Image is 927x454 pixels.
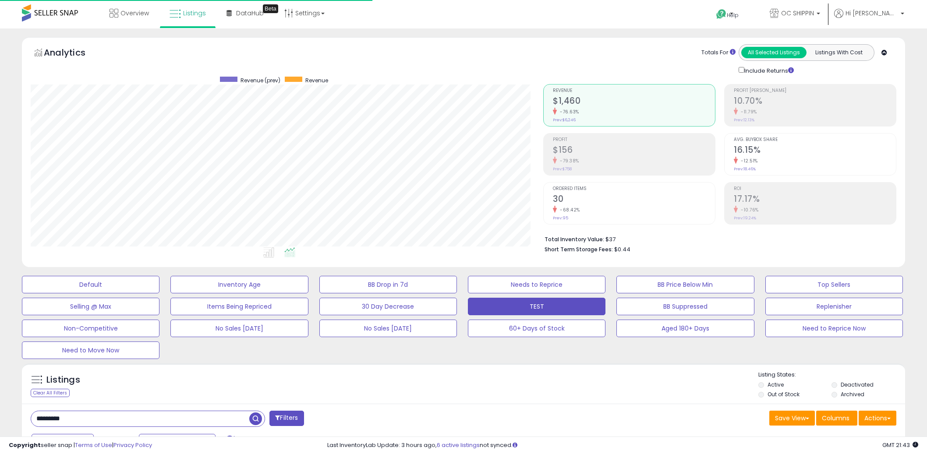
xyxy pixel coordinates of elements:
[768,381,784,388] label: Active
[709,2,756,28] a: Help
[769,411,815,426] button: Save View
[614,245,630,253] span: $0.44
[734,117,754,123] small: Prev: 12.13%
[170,298,308,315] button: Items Being Repriced
[738,207,759,213] small: -10.76%
[701,49,736,57] div: Totals For
[22,341,159,359] button: Need to Move Now
[734,88,896,93] span: Profit [PERSON_NAME]
[768,391,800,398] label: Out of Stock
[319,276,457,293] button: BB Drop in 7d
[319,320,457,337] button: No Sales [DATE]
[734,187,896,191] span: ROI
[170,320,308,337] button: No Sales [DATE]
[468,320,605,337] button: 60+ Days of Stock
[236,9,264,18] span: DataHub
[44,46,103,61] h5: Analytics
[734,96,896,108] h2: 10.70%
[468,298,605,315] button: TEST
[269,411,304,426] button: Filters
[139,434,216,449] button: Aug-07 - Sep-05
[557,158,579,164] small: -79.38%
[22,298,159,315] button: Selling @ Max
[738,158,758,164] small: -12.51%
[22,320,159,337] button: Non-Competitive
[822,414,849,422] span: Columns
[734,145,896,157] h2: 16.15%
[758,371,905,379] p: Listing States:
[553,215,568,221] small: Prev: 95
[553,166,572,172] small: Prev: $758
[781,9,814,18] span: OC SHIPPIN
[553,117,576,123] small: Prev: $6,246
[882,441,918,449] span: 2025-10-6 21:43 GMT
[765,276,903,293] button: Top Sellers
[732,65,804,75] div: Include Returns
[553,96,715,108] h2: $1,460
[120,9,149,18] span: Overview
[616,320,754,337] button: Aged 180+ Days
[557,207,580,213] small: -68.42%
[241,77,280,84] span: Revenue (prev)
[32,434,94,449] button: Last 30 Days
[806,47,871,58] button: Listings With Cost
[46,374,80,386] h5: Listings
[734,194,896,206] h2: 17.17%
[841,391,864,398] label: Archived
[113,441,152,449] a: Privacy Policy
[734,166,756,172] small: Prev: 18.46%
[716,9,727,20] i: Get Help
[553,88,715,93] span: Revenue
[741,47,807,58] button: All Selected Listings
[738,109,757,115] small: -11.79%
[557,109,579,115] small: -76.63%
[553,145,715,157] h2: $156
[22,276,159,293] button: Default
[816,411,857,426] button: Columns
[75,441,112,449] a: Terms of Use
[9,441,152,450] div: seller snap | |
[9,441,41,449] strong: Copyright
[616,276,754,293] button: BB Price Below Min
[468,276,605,293] button: Needs to Reprice
[31,389,70,397] div: Clear All Filters
[846,9,898,18] span: Hi [PERSON_NAME]
[727,11,739,19] span: Help
[170,276,308,293] button: Inventory Age
[734,137,896,142] span: Avg. Buybox Share
[553,187,715,191] span: Ordered Items
[553,137,715,142] span: Profit
[859,411,896,426] button: Actions
[545,233,890,244] li: $37
[319,298,457,315] button: 30 Day Decrease
[545,236,604,243] b: Total Inventory Value:
[734,215,756,221] small: Prev: 19.24%
[765,320,903,337] button: Need to Reprice Now
[553,194,715,206] h2: 30
[616,298,754,315] button: BB Suppressed
[305,77,328,84] span: Revenue
[263,4,278,13] div: Tooltip anchor
[765,298,903,315] button: Replenisher
[834,9,904,28] a: Hi [PERSON_NAME]
[545,246,613,253] b: Short Term Storage Fees:
[183,9,206,18] span: Listings
[841,381,874,388] label: Deactivated
[437,441,480,449] a: 6 active listings
[327,441,918,450] div: Last InventoryLab Update: 3 hours ago, not synced.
